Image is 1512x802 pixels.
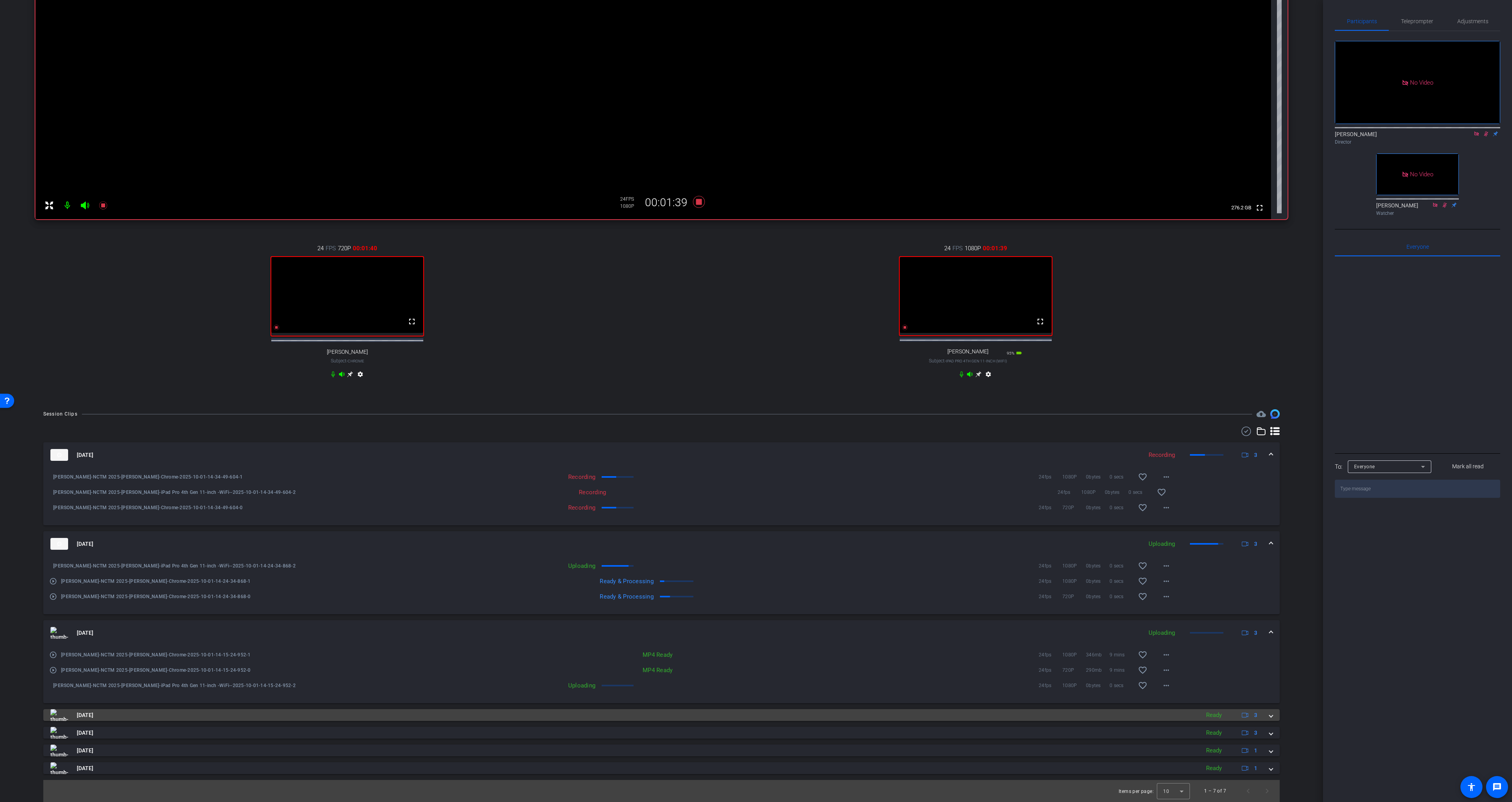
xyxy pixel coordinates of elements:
mat-expansion-panel-header: thumb-nail[DATE]Uploading3 [43,620,1280,645]
mat-icon: fullscreen [407,317,417,326]
span: No Video [1410,171,1433,178]
span: [DATE] [77,629,93,637]
mat-icon: favorite_border [1157,488,1166,497]
span: [PERSON_NAME]-NCTM 2025-[PERSON_NAME]-Chrome-2025-10-01-14-34-49-604-1 [53,473,368,481]
span: 276.2 GB [1228,203,1254,213]
span: 0bytes [1086,562,1110,570]
span: 1080P [1062,562,1086,570]
mat-icon: favorite_border [1138,472,1147,482]
span: 3 [1254,629,1257,637]
mat-icon: favorite_border [1138,592,1147,601]
mat-expansion-panel-header: thumb-nail[DATE]Ready3 [43,709,1280,721]
div: Recording [368,488,610,496]
mat-icon: more_horiz [1162,650,1171,660]
span: iPad Pro 4th Gen 11-inch (WiFi) [946,359,1007,363]
span: 0bytes [1086,593,1110,601]
span: Everyone [1354,464,1375,469]
mat-icon: fullscreen [1255,203,1264,213]
span: [PERSON_NAME] [947,348,988,355]
span: 00:01:40 [353,244,377,253]
span: [PERSON_NAME]-NCTM 2025-[PERSON_NAME]-iPad Pro 4th Gen 11-inch -WiFi--2025-10-01-14-34-49-604-2 [53,488,368,496]
span: 24fps [1039,504,1062,512]
mat-icon: accessibility [1467,782,1476,792]
mat-icon: more_horiz [1162,472,1171,482]
div: thumb-nail[DATE]Uploading3 [43,645,1280,703]
span: Chrome [348,359,364,363]
span: [PERSON_NAME]-NCTM 2025-[PERSON_NAME]-Chrome-2025-10-01-14-15-24-952-0 [61,666,368,674]
div: Ready & Processing [515,577,658,585]
div: [PERSON_NAME] [1335,130,1500,146]
img: thumb-nail [50,745,68,756]
span: [PERSON_NAME]-NCTM 2025-[PERSON_NAME]-iPad Pro 4th Gen 11-inch -WiFi--2025-10-01-14-24-34-868-2 [53,562,368,570]
span: [PERSON_NAME]-NCTM 2025-[PERSON_NAME]-Chrome-2025-10-01-14-34-49-604-0 [53,504,368,512]
mat-icon: more_horiz [1162,561,1171,571]
span: 9 mins [1110,666,1133,674]
span: 24fps [1039,651,1062,659]
img: thumb-nail [50,538,68,550]
span: 0bytes [1105,488,1128,496]
mat-icon: battery_std [1016,350,1022,356]
span: Destinations for your clips [1256,409,1266,419]
span: FPS [326,244,336,253]
span: [PERSON_NAME]-NCTM 2025-[PERSON_NAME]-Chrome-2025-10-01-14-24-34-868-0 [61,593,368,601]
div: 24 [620,196,640,202]
span: 24fps [1058,488,1081,496]
span: 24 [944,244,951,253]
span: [PERSON_NAME]-NCTM 2025-[PERSON_NAME]-Chrome-2025-10-01-14-15-24-952-1 [61,651,368,659]
button: Mark all read [1436,460,1501,474]
span: - [945,358,946,364]
span: 0 secs [1110,473,1133,481]
div: Uploading [1145,628,1179,638]
mat-icon: favorite_border [1138,681,1147,690]
mat-icon: play_circle_outline [49,651,57,659]
mat-icon: settings [356,371,365,381]
span: 1080P [1062,577,1086,585]
span: 24fps [1039,666,1062,674]
span: 00:01:39 [983,244,1007,253]
div: Uploading [368,682,599,689]
div: To: [1335,462,1342,471]
div: Ready [1202,728,1226,737]
span: 0 secs [1110,682,1133,689]
span: [PERSON_NAME]-NCTM 2025-[PERSON_NAME]-iPad Pro 4th Gen 11-inch -WiFi--2025-10-01-14-15-24-952-2 [53,682,368,689]
span: 0bytes [1086,473,1110,481]
div: Watcher [1376,210,1459,217]
span: Adjustments [1457,18,1488,24]
img: Session clips [1270,409,1280,419]
div: Ready [1202,711,1226,720]
div: Ready & Processing [515,593,658,601]
div: Ready [1202,764,1226,773]
div: MP4 Ready [534,666,676,674]
span: 0 secs [1110,562,1133,570]
mat-icon: play_circle_outline [49,666,57,674]
span: 3 [1254,540,1257,548]
span: 1 [1254,747,1257,755]
mat-expansion-panel-header: thumb-nail[DATE]Recording3 [43,442,1280,468]
div: [PERSON_NAME] [1376,201,1459,217]
mat-icon: favorite_border [1138,503,1147,512]
div: Ready [1202,746,1226,755]
span: 1080P [1062,651,1086,659]
button: Previous page [1239,782,1258,800]
span: 95% [1007,351,1014,355]
mat-icon: favorite_border [1138,561,1147,571]
span: [PERSON_NAME] [327,349,368,355]
img: thumb-nail [50,762,68,774]
span: 24fps [1039,593,1062,601]
div: 1080P [620,203,640,209]
span: 1080P [1062,473,1086,481]
span: Subject [331,357,364,364]
span: Everyone [1406,244,1429,249]
mat-icon: fullscreen [1036,317,1045,326]
mat-icon: play_circle_outline [49,577,57,585]
mat-icon: favorite_border [1138,665,1147,675]
div: Recording [368,504,599,512]
mat-icon: more_horiz [1162,592,1171,601]
span: 1080P [965,244,981,253]
span: 24 [317,244,324,253]
span: [DATE] [77,729,93,737]
img: thumb-nail [50,727,68,739]
mat-icon: more_horiz [1162,503,1171,512]
div: Uploading [1145,540,1179,549]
